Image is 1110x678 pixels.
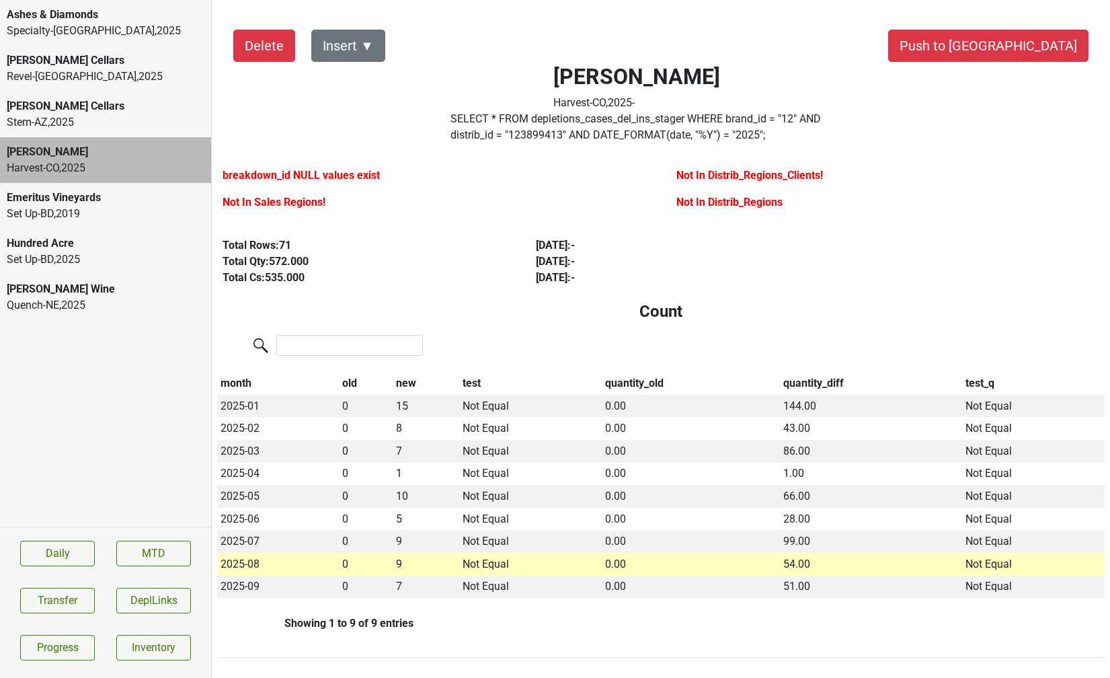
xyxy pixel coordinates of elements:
label: Not In Distrib_Regions_Clients! [676,167,823,184]
td: 0.00 [602,395,780,418]
td: Not Equal [962,553,1105,576]
button: Push to [GEOGRAPHIC_DATA] [888,30,1088,62]
a: MTD [116,541,191,566]
td: 1 [393,463,460,486]
div: Specialty-[GEOGRAPHIC_DATA] , 2025 [7,23,204,39]
td: 8 [393,417,460,440]
th: month: activate to sort column descending [217,372,339,395]
div: Harvest-CO , 2025 [7,160,204,176]
button: Delete [233,30,295,62]
td: 0.00 [602,576,780,599]
td: 2025-06 [217,508,339,531]
a: Daily [20,541,95,566]
td: 2025-09 [217,576,339,599]
td: 1.00 [780,463,963,486]
td: 0 [339,553,393,576]
td: Not Equal [459,508,602,531]
td: 2025-07 [217,530,339,553]
div: Ashes & Diamonds [7,7,204,23]
td: 0 [339,508,393,531]
td: 2025-03 [217,440,339,463]
div: Total Qty: 572.000 [223,254,505,270]
label: breakdown_id NULL values exist [223,167,380,184]
td: 86.00 [780,440,963,463]
button: DeplLinks [116,588,191,613]
td: 7 [393,576,460,599]
td: 0.00 [602,530,780,553]
th: quantity_diff: activate to sort column ascending [780,372,963,395]
a: Progress [20,635,95,661]
div: Set Up-BD , 2019 [7,206,204,222]
button: Insert ▼ [311,30,385,62]
td: 0 [339,395,393,418]
td: 2025-08 [217,553,339,576]
td: Not Equal [459,463,602,486]
td: Not Equal [459,395,602,418]
div: Hundred Acre [7,235,204,252]
td: 9 [393,530,460,553]
label: Click to copy query [450,111,823,143]
h4: Count [228,302,1094,322]
td: 10 [393,485,460,508]
td: 0.00 [602,417,780,440]
div: [DATE] : - [536,270,818,286]
td: Not Equal [962,463,1105,486]
td: Not Equal [962,508,1105,531]
td: 2025-01 [217,395,339,418]
td: 9 [393,553,460,576]
th: test_q: activate to sort column ascending [962,372,1105,395]
td: 51.00 [780,576,963,599]
td: Not Equal [459,440,602,463]
label: Not In Distrib_Regions [676,194,783,211]
div: Total Cs: 535.000 [223,270,505,286]
td: Not Equal [459,530,602,553]
td: 0 [339,485,393,508]
div: [PERSON_NAME] Cellars [7,52,204,69]
td: Not Equal [459,576,602,599]
th: test: activate to sort column ascending [459,372,602,395]
td: 144.00 [780,395,963,418]
td: 5 [393,508,460,531]
div: [DATE] : - [536,237,818,254]
a: Inventory [116,635,191,661]
div: [DATE] : - [536,254,818,270]
td: 15 [393,395,460,418]
td: Not Equal [962,395,1105,418]
td: 2025-02 [217,417,339,440]
th: old: activate to sort column ascending [339,372,393,395]
td: Not Equal [962,530,1105,553]
div: Set Up-BD , 2025 [7,252,204,268]
div: Stem-AZ , 2025 [7,114,204,130]
th: new: activate to sort column ascending [393,372,460,395]
td: 0 [339,576,393,599]
div: [PERSON_NAME] Cellars [7,98,204,114]
td: Not Equal [962,485,1105,508]
td: 99.00 [780,530,963,553]
div: Showing 1 to 9 of 9 entries [217,617,413,630]
div: Revel-[GEOGRAPHIC_DATA] , 2025 [7,69,204,85]
td: 7 [393,440,460,463]
td: Not Equal [459,553,602,576]
td: Not Equal [459,485,602,508]
label: Not In Sales Regions! [223,194,325,211]
td: 66.00 [780,485,963,508]
div: Emeritus Vineyards [7,190,204,206]
h2: [PERSON_NAME] [553,64,720,89]
td: 0.00 [602,553,780,576]
td: 54.00 [780,553,963,576]
td: 0.00 [602,485,780,508]
td: Not Equal [962,440,1105,463]
div: [PERSON_NAME] Wine [7,281,204,297]
th: quantity_old: activate to sort column ascending [602,372,780,395]
div: Harvest-CO , 2025 - [553,95,720,111]
td: 28.00 [780,508,963,531]
td: Not Equal [459,417,602,440]
div: [PERSON_NAME] [7,144,204,160]
td: 43.00 [780,417,963,440]
td: Not Equal [962,576,1105,599]
td: 2025-04 [217,463,339,486]
td: 0 [339,463,393,486]
td: Not Equal [962,417,1105,440]
div: Quench-NE , 2025 [7,297,204,313]
td: 2025-05 [217,485,339,508]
